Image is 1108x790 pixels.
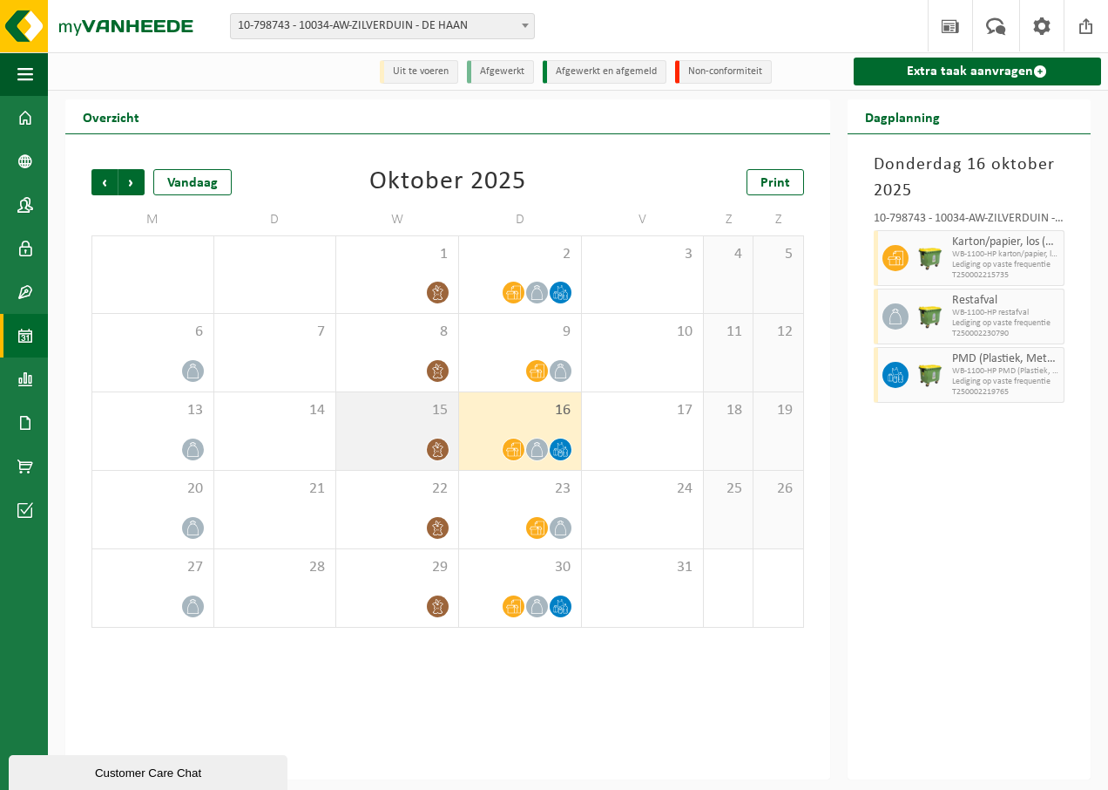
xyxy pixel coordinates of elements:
img: WB-1100-HPE-GN-50 [917,362,943,388]
li: Non-conformiteit [675,60,772,84]
span: 11 [713,323,744,342]
td: Z [753,204,803,235]
div: 10-798743 - 10034-AW-ZILVERDUIN - DE HAAN [874,213,1064,230]
span: 25 [713,480,744,499]
span: WB-1100-HP restafval [952,308,1059,318]
a: Extra taak aanvragen [854,58,1101,85]
span: 5 [762,245,794,264]
span: 18 [713,401,744,420]
span: 8 [345,323,449,342]
td: W [336,204,459,235]
td: D [459,204,582,235]
span: Karton/papier, los (bedrijven) [952,235,1059,249]
span: 9 [468,323,572,342]
span: 23 [468,480,572,499]
span: 7 [223,323,328,342]
span: 28 [223,558,328,577]
span: WB-1100-HP PMD (Plastiek, Metaal, Drankkartons) (bedrijven) [952,366,1059,377]
span: Lediging op vaste frequentie [952,260,1059,270]
td: V [582,204,705,235]
div: Vandaag [153,169,232,195]
span: 13 [101,401,205,420]
div: Oktober 2025 [369,169,526,195]
span: PMD (Plastiek, Metaal, Drankkartons) (bedrijven) [952,352,1059,366]
iframe: chat widget [9,752,291,790]
span: 10-798743 - 10034-AW-ZILVERDUIN - DE HAAN [231,14,534,38]
span: 31 [591,558,695,577]
span: Print [760,176,790,190]
li: Afgewerkt [467,60,534,84]
span: Volgende [118,169,145,195]
span: 4 [713,245,744,264]
a: Print [747,169,804,195]
td: M [91,204,214,235]
span: Restafval [952,294,1059,308]
span: 29 [345,558,449,577]
span: 19 [762,401,794,420]
h2: Dagplanning [848,99,957,133]
li: Afgewerkt en afgemeld [543,60,666,84]
span: 17 [591,401,695,420]
span: 26 [762,480,794,499]
span: 27 [101,558,205,577]
span: 2 [468,245,572,264]
span: 10 [591,323,695,342]
span: 30 [468,558,572,577]
span: 10-798743 - 10034-AW-ZILVERDUIN - DE HAAN [230,13,535,39]
span: Vorige [91,169,118,195]
span: 22 [345,480,449,499]
span: 15 [345,401,449,420]
span: T250002219765 [952,387,1059,398]
span: Lediging op vaste frequentie [952,318,1059,329]
td: D [214,204,337,235]
span: 14 [223,401,328,420]
img: WB-1100-HPE-GN-50 [917,303,943,330]
span: Lediging op vaste frequentie [952,377,1059,387]
span: T250002215735 [952,270,1059,281]
span: 3 [591,245,695,264]
span: 20 [101,480,205,499]
td: Z [704,204,753,235]
span: T250002230790 [952,329,1059,339]
span: WB-1100-HP karton/papier, los (bedrijven) [952,249,1059,260]
img: WB-1100-HPE-GN-50 [917,245,943,271]
span: 12 [762,323,794,342]
span: 1 [345,245,449,264]
h2: Overzicht [65,99,157,133]
span: 21 [223,480,328,499]
span: 16 [468,401,572,420]
li: Uit te voeren [380,60,458,84]
span: 6 [101,323,205,342]
h3: Donderdag 16 oktober 2025 [874,152,1064,204]
span: 24 [591,480,695,499]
